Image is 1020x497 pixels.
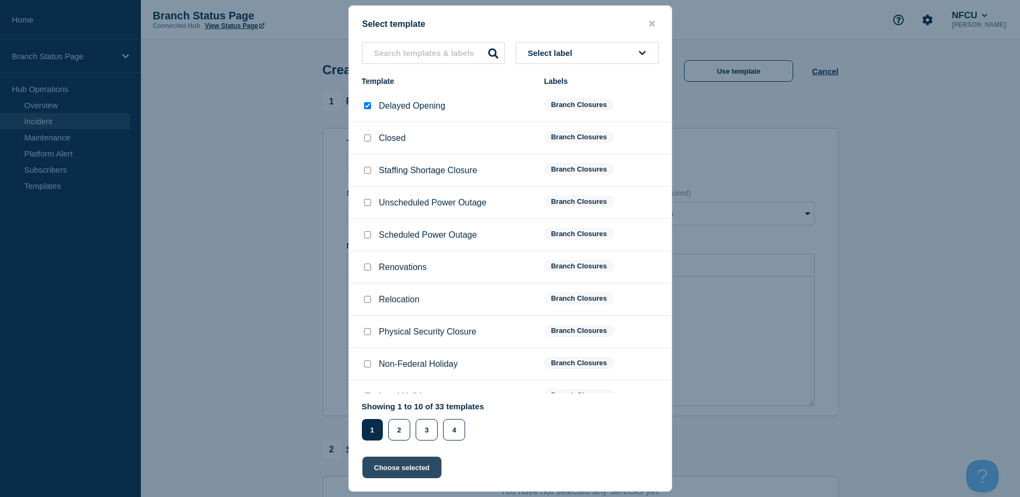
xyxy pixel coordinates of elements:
[362,402,484,411] p: Showing 1 to 10 of 33 templates
[362,419,383,441] button: 1
[364,102,371,109] input: Delayed Opening checkbox
[544,292,614,304] span: Branch Closures
[349,19,672,29] div: Select template
[379,230,477,240] p: Scheduled Power Outage
[364,264,371,271] input: Renovations checkbox
[544,77,659,86] div: Labels
[362,457,441,478] button: Choose selected
[528,48,577,58] span: Select label
[364,199,371,206] input: Unscheduled Power Outage checkbox
[362,77,533,86] div: Template
[544,98,614,111] span: Branch Closures
[379,166,477,175] p: Staffing Shortage Closure
[388,419,410,441] button: 2
[379,133,406,143] p: Closed
[544,228,614,240] span: Branch Closures
[379,327,476,337] p: Physical Security Closure
[364,134,371,141] input: Closed checkbox
[362,42,505,64] input: Search templates & labels
[379,198,487,208] p: Unscheduled Power Outage
[416,419,438,441] button: 3
[379,101,446,111] p: Delayed Opening
[379,359,458,369] p: Non-Federal Holiday
[379,392,431,401] p: Local Holiday
[544,324,614,337] span: Branch Closures
[364,167,371,174] input: Staffing Shortage Closure checkbox
[379,262,427,272] p: Renovations
[544,131,614,143] span: Branch Closures
[544,163,614,175] span: Branch Closures
[364,360,371,367] input: Non-Federal Holiday checkbox
[364,296,371,303] input: Relocation checkbox
[364,393,371,400] input: Local Holiday checkbox
[364,231,371,238] input: Scheduled Power Outage checkbox
[364,328,371,335] input: Physical Security Closure checkbox
[544,260,614,272] span: Branch Closures
[544,389,614,401] span: Branch Closures
[443,419,465,441] button: 4
[544,195,614,208] span: Branch Closures
[516,42,659,64] button: Select label
[379,295,420,304] p: Relocation
[544,357,614,369] span: Branch Closures
[646,19,658,29] button: close button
